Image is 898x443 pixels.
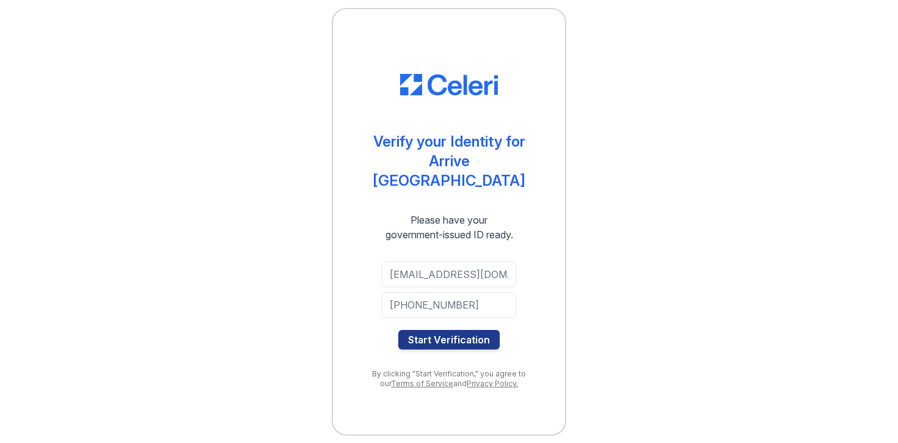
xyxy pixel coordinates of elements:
a: Privacy Policy. [467,379,518,388]
div: Please have your government-issued ID ready. [363,213,535,242]
div: Verify your Identity for Arrive [GEOGRAPHIC_DATA] [357,132,541,191]
div: By clicking "Start Verification," you agree to our and [357,369,541,389]
button: Start Verification [398,330,500,350]
input: Email [382,262,516,287]
a: Terms of Service [391,379,453,388]
input: Phone [382,292,516,318]
img: CE_Logo_Blue-a8612792a0a2168367f1c8372b55b34899dd931a85d93a1a3d3e32e68fde9ad4.png [400,74,498,96]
